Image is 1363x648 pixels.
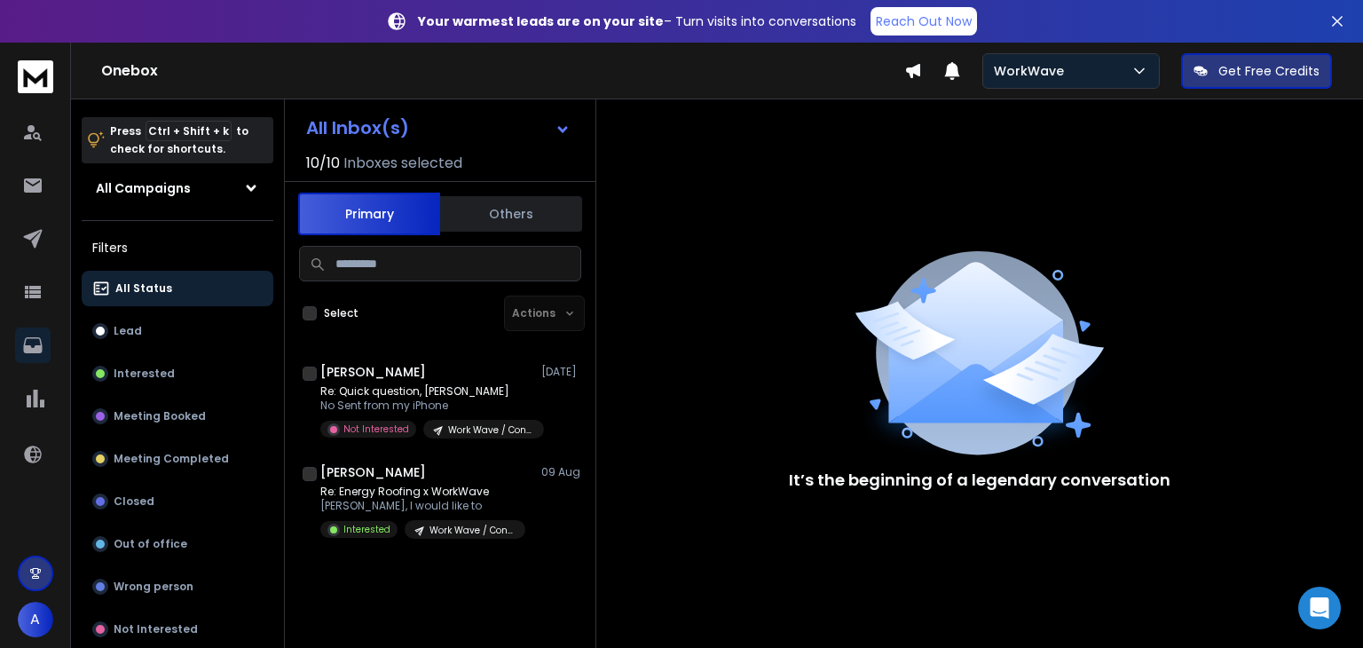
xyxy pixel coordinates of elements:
p: Not Interested [343,423,409,436]
h1: [PERSON_NAME] [320,463,426,481]
button: A [18,602,53,637]
img: logo [18,60,53,93]
div: Open Intercom Messenger [1298,587,1341,629]
p: WorkWave [994,62,1071,80]
h3: Filters [82,235,273,260]
a: Reach Out Now [871,7,977,36]
p: Out of office [114,537,187,551]
p: Interested [114,367,175,381]
span: Ctrl + Shift + k [146,121,232,141]
h1: [PERSON_NAME] [320,363,426,381]
h3: Inboxes selected [343,153,462,174]
strong: Your warmest leads are on your site [418,12,664,30]
p: Re: Energy Roofing x WorkWave [320,485,525,499]
p: Wrong person [114,580,193,594]
button: All Campaigns [82,170,273,206]
p: [PERSON_NAME], I would like to [320,499,525,513]
button: Not Interested [82,612,273,647]
button: Out of office [82,526,273,562]
button: Primary [298,193,440,235]
h1: All Campaigns [96,179,191,197]
p: Reach Out Now [876,12,972,30]
button: Closed [82,484,273,519]
p: Get Free Credits [1218,62,1320,80]
p: Work Wave / Construction / 11-50 [448,423,533,437]
button: Meeting Completed [82,441,273,477]
p: Meeting Completed [114,452,229,466]
label: Select [324,306,358,320]
button: Wrong person [82,569,273,605]
p: Work Wave / Construction / 11-50 [429,524,515,537]
p: Interested [343,523,390,536]
span: 10 / 10 [306,153,340,174]
button: Get Free Credits [1181,53,1332,89]
p: It’s the beginning of a legendary conversation [789,468,1170,493]
p: Re: Quick question, [PERSON_NAME] [320,384,533,399]
p: 09 Aug [541,465,581,479]
p: Lead [114,324,142,338]
h1: All Inbox(s) [306,119,409,137]
p: All Status [115,281,172,296]
p: Press to check for shortcuts. [110,122,248,158]
p: Not Interested [114,622,198,636]
p: No Sent from my iPhone [320,399,533,413]
p: Meeting Booked [114,409,206,423]
button: Interested [82,356,273,391]
button: Meeting Booked [82,399,273,434]
p: [DATE] [541,365,581,379]
h1: Onebox [101,60,904,82]
button: Lead [82,313,273,349]
p: – Turn visits into conversations [418,12,856,30]
button: All Status [82,271,273,306]
p: Closed [114,494,154,509]
button: All Inbox(s) [292,110,585,146]
button: Others [440,194,582,233]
